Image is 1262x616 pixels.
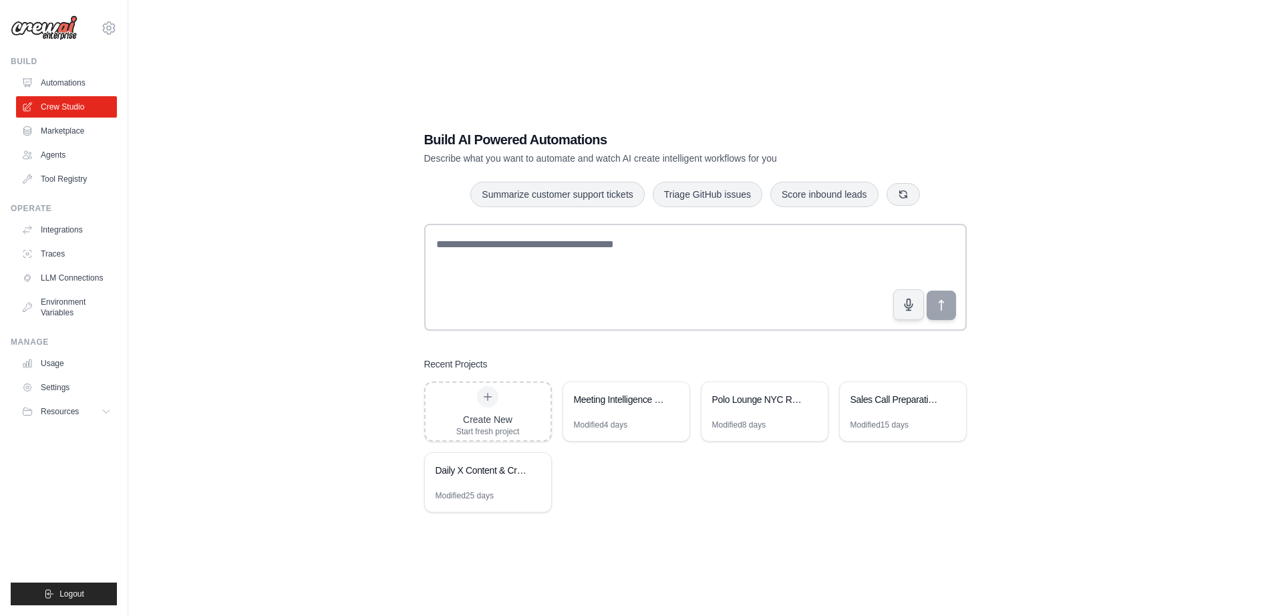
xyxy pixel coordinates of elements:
a: Agents [16,144,117,166]
div: Meeting Intelligence Prep [574,393,665,406]
div: Manage [11,337,117,347]
div: Operate [11,203,117,214]
span: Resources [41,406,79,417]
div: Polo Lounge NYC Reservation Monitor [712,393,804,406]
div: Daily X Content & CrewAI Social Strategy [436,464,527,477]
div: Modified 4 days [574,420,628,430]
a: Environment Variables [16,291,117,323]
div: Sales Call Preparation Research [850,393,942,406]
a: Settings [16,377,117,398]
h1: Build AI Powered Automations [424,130,873,149]
button: Logout [11,583,117,605]
div: Build [11,56,117,67]
button: Click to speak your automation idea [893,289,924,320]
img: Logo [11,15,77,41]
h3: Recent Projects [424,357,488,371]
a: Crew Studio [16,96,117,118]
span: Logout [59,589,84,599]
a: Usage [16,353,117,374]
a: Automations [16,72,117,94]
p: Describe what you want to automate and watch AI create intelligent workflows for you [424,152,873,165]
div: Start fresh project [456,426,520,437]
div: Modified 8 days [712,420,766,430]
button: Get new suggestions [887,183,920,206]
a: Marketplace [16,120,117,142]
div: Modified 25 days [436,490,494,501]
button: Resources [16,401,117,422]
a: Traces [16,243,117,265]
button: Score inbound leads [770,182,879,207]
a: Tool Registry [16,168,117,190]
a: Integrations [16,219,117,241]
button: Triage GitHub issues [653,182,762,207]
button: Summarize customer support tickets [470,182,644,207]
div: Create New [456,413,520,426]
div: Modified 15 days [850,420,909,430]
a: LLM Connections [16,267,117,289]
